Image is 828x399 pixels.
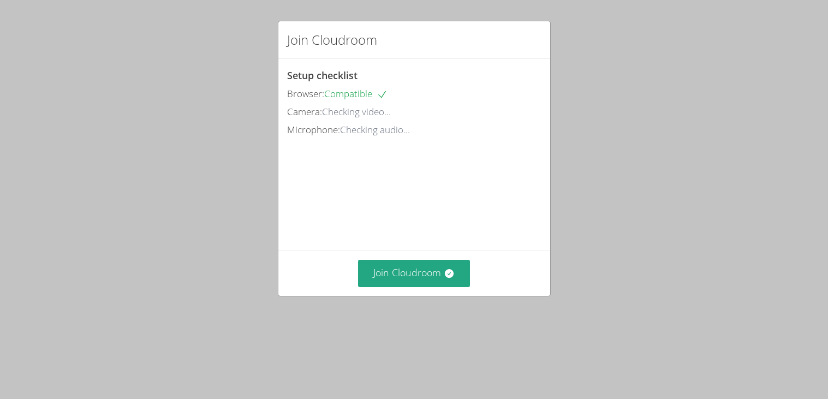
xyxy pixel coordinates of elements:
[287,87,324,100] span: Browser:
[287,69,358,82] span: Setup checklist
[358,260,470,287] button: Join Cloudroom
[324,87,388,100] span: Compatible
[287,105,322,118] span: Camera:
[287,30,377,50] h2: Join Cloudroom
[322,105,391,118] span: Checking video...
[340,123,410,136] span: Checking audio...
[287,123,340,136] span: Microphone:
